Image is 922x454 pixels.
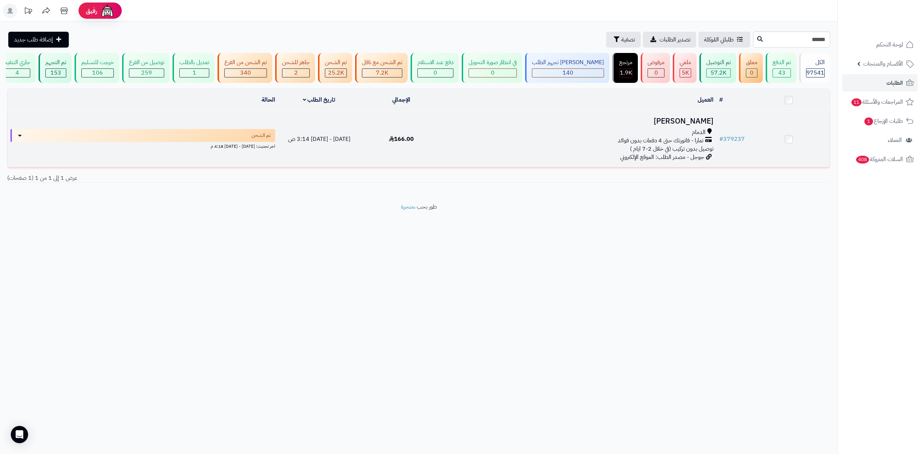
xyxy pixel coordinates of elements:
[842,112,918,130] a: طلبات الإرجاع1
[92,68,103,77] span: 106
[620,153,704,161] span: جوجل - مصدر الطلب: الموقع الإلكتروني
[129,58,164,67] div: توصيل من الفرع
[81,58,114,67] div: خرجت للتسليم
[460,53,524,83] a: في انتظار صورة التحويل 0
[842,151,918,168] a: السلات المتروكة408
[798,53,832,83] a: الكل97541
[19,4,37,20] a: تحديثات المنصة
[778,68,786,77] span: 43
[851,97,903,107] span: المراجعات والأسئلة
[37,53,73,83] a: تم التجهيز 153
[619,58,632,67] div: مرتجع
[86,6,97,15] span: رفيق
[738,53,764,83] a: معلق 0
[282,69,309,77] div: 2
[14,35,53,44] span: إضافة طلب جديد
[225,69,267,77] div: 340
[618,137,703,145] span: تمارا - فاتورتك حتى 4 دفعات بدون فوائد
[842,93,918,111] a: المراجعات والأسئلة11
[639,53,671,83] a: مرفوض 0
[698,95,713,104] a: العميل
[445,117,713,125] h3: [PERSON_NAME]
[659,35,690,44] span: تصدير الطلبات
[719,135,723,143] span: #
[864,117,873,126] span: 1
[11,426,28,443] div: Open Intercom Messenger
[10,142,275,150] div: اخر تحديث: [DATE] - [DATE] 4:18 م
[532,58,604,67] div: [PERSON_NAME] تجهيز الطلب
[328,68,344,77] span: 25.2K
[303,95,336,104] a: تاريخ الطلب
[606,32,641,48] button: تصفية
[773,69,791,77] div: 43
[863,59,903,69] span: الأقسام والمنتجات
[654,68,658,77] span: 0
[171,53,216,83] a: تعديل بالطلب 1
[711,68,726,77] span: 57.2K
[8,32,69,48] a: إضافة طلب جديد
[409,53,460,83] a: دفع عند الاستلام 0
[46,69,66,77] div: 153
[179,58,209,67] div: تعديل بالطلب
[274,53,317,83] a: جاهز للشحن 2
[682,68,689,77] span: 5K
[141,68,152,77] span: 259
[648,58,664,67] div: مرفوض
[619,69,632,77] div: 1856
[611,53,639,83] a: مرتجع 1.9K
[692,128,706,137] span: الدمام
[392,95,410,104] a: الإجمالي
[288,135,350,143] span: [DATE] - [DATE] 3:14 ص
[524,53,611,83] a: [PERSON_NAME] تجهيز الطلب 140
[707,69,730,77] div: 57227
[45,58,66,67] div: تم التجهيز
[680,69,691,77] div: 5011
[842,74,918,92] a: الطلبات
[434,68,437,77] span: 0
[532,69,604,77] div: 140
[764,53,798,83] a: تم الدفع 43
[886,78,903,88] span: الطلبات
[773,58,791,67] div: تم الدفع
[325,69,346,77] div: 25177
[620,68,632,77] span: 1.9K
[469,58,517,67] div: في انتظار صورة التحويل
[224,58,267,67] div: تم الشحن من الفرع
[806,68,824,77] span: 97541
[401,202,414,211] a: متجرة
[418,69,453,77] div: 0
[563,68,573,77] span: 140
[2,174,419,182] div: عرض 1 إلى 1 من 1 (1 صفحات)
[389,135,414,143] span: 166.00
[282,58,310,67] div: جاهز للشحن
[216,53,274,83] a: تم الشحن من الفرع 340
[643,32,696,48] a: تصدير الطلبات
[806,58,825,67] div: الكل
[746,69,757,77] div: 0
[746,58,757,67] div: معلق
[750,68,753,77] span: 0
[706,58,731,67] div: تم التوصيل
[4,58,30,67] div: جاري التنفيذ
[704,35,734,44] span: طلباتي المُوكلة
[469,69,516,77] div: 0
[362,58,402,67] div: تم الشحن مع ناقل
[121,53,171,83] a: توصيل من الفرع 259
[73,53,121,83] a: خرجت للتسليم 106
[325,58,347,67] div: تم الشحن
[180,69,209,77] div: 1
[621,35,635,44] span: تصفية
[129,69,164,77] div: 259
[261,95,275,104] a: الحالة
[240,68,251,77] span: 340
[698,53,738,83] a: تم التوصيل 57.2K
[851,98,862,107] span: 11
[50,68,61,77] span: 153
[362,69,402,77] div: 7222
[855,154,903,164] span: السلات المتروكة
[864,116,903,126] span: طلبات الإرجاع
[842,132,918,149] a: العملاء
[376,68,388,77] span: 7.2K
[888,135,902,145] span: العملاء
[100,4,115,18] img: ai-face.png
